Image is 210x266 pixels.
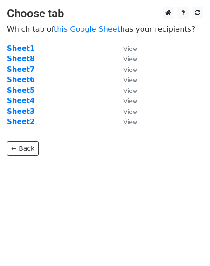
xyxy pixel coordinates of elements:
[7,86,34,95] a: Sheet5
[114,97,137,105] a: View
[114,86,137,95] a: View
[123,98,137,105] small: View
[7,65,34,74] a: Sheet7
[123,56,137,63] small: View
[7,55,34,63] a: Sheet8
[54,25,120,34] a: this Google Sheet
[123,87,137,94] small: View
[114,55,137,63] a: View
[7,7,203,21] h3: Choose tab
[7,44,34,53] a: Sheet1
[114,107,137,116] a: View
[7,97,34,105] a: Sheet4
[123,119,137,126] small: View
[114,44,137,53] a: View
[114,76,137,84] a: View
[114,118,137,126] a: View
[123,77,137,84] small: View
[7,107,34,116] a: Sheet3
[7,76,34,84] a: Sheet6
[7,24,203,34] p: Which tab of has your recipients?
[123,66,137,73] small: View
[123,45,137,52] small: View
[123,108,137,115] small: View
[114,65,137,74] a: View
[7,118,34,126] a: Sheet2
[7,141,39,156] a: ← Back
